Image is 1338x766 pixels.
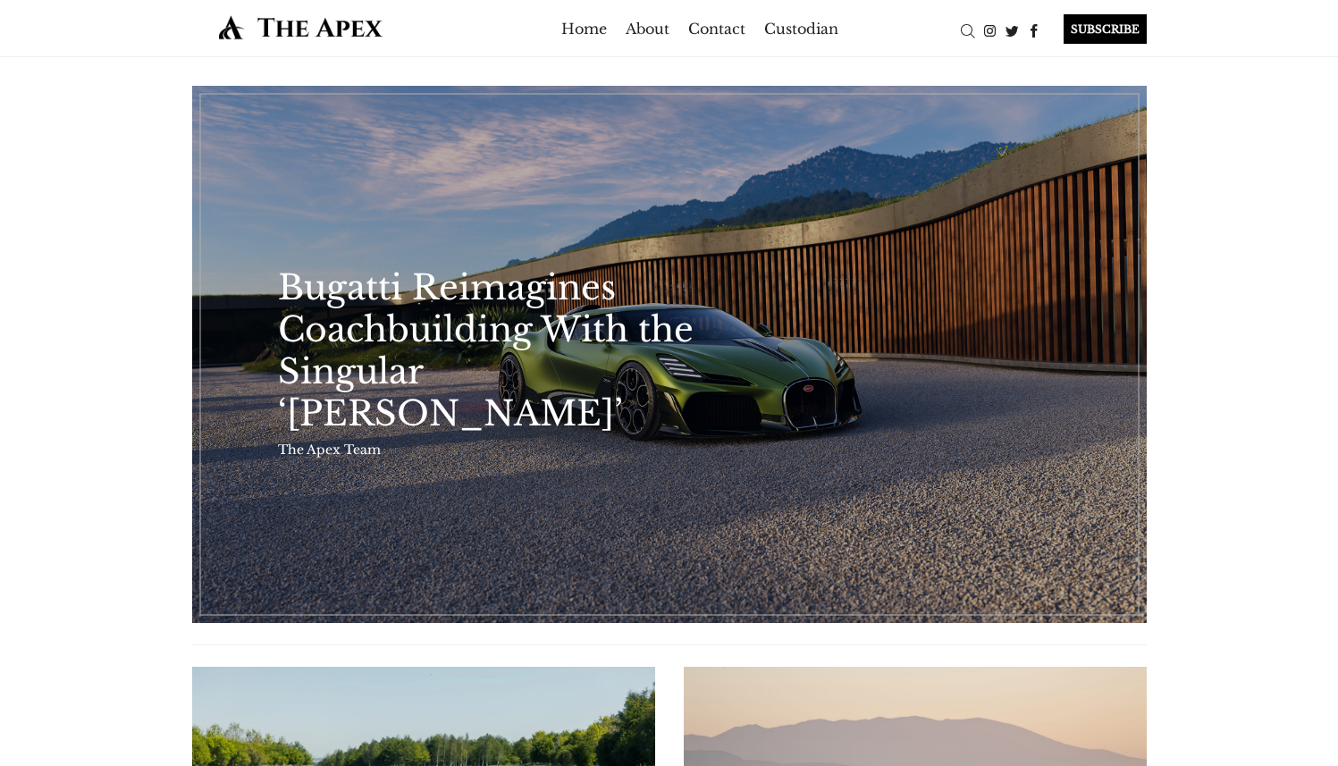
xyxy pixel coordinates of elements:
[688,14,745,43] a: Contact
[979,21,1001,38] a: Instagram
[192,86,1147,623] a: Bugatti Reimagines Coachbuilding With the Singular ‘Brouillard’
[278,266,755,434] a: Bugatti Reimagines Coachbuilding With the Singular ‘[PERSON_NAME]’
[1023,21,1046,38] a: Facebook
[1064,14,1147,44] div: SUBSCRIBE
[278,442,381,458] a: The Apex Team
[626,14,669,43] a: About
[192,14,409,40] img: The Apex by Custodian
[1046,14,1147,44] a: SUBSCRIBE
[956,21,979,38] a: Search
[1001,21,1023,38] a: Twitter
[561,14,607,43] a: Home
[764,14,838,43] a: Custodian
